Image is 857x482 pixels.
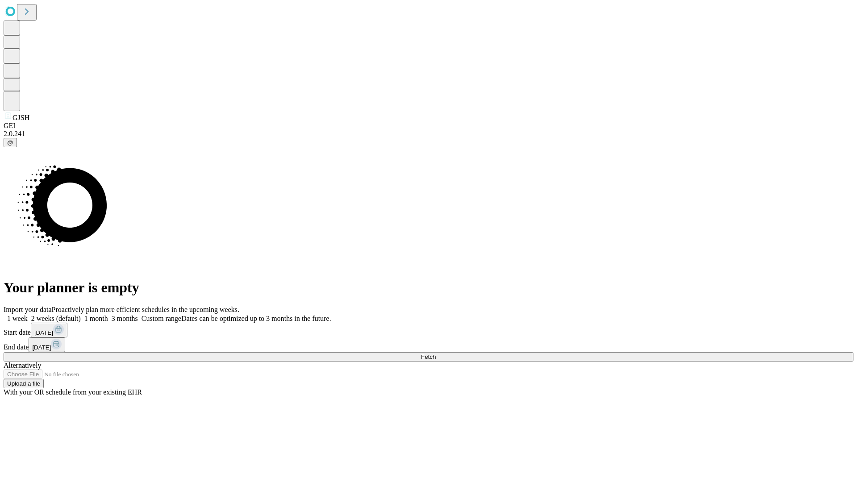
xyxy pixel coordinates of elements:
span: Fetch [421,353,436,360]
span: [DATE] [34,329,53,336]
button: [DATE] [29,337,65,352]
span: Dates can be optimized up to 3 months in the future. [181,315,331,322]
span: GJSH [12,114,29,121]
div: 2.0.241 [4,130,853,138]
span: 1 month [84,315,108,322]
button: @ [4,138,17,147]
span: Import your data [4,306,52,313]
span: 1 week [7,315,28,322]
span: Custom range [141,315,181,322]
div: GEI [4,122,853,130]
h1: Your planner is empty [4,279,853,296]
span: With your OR schedule from your existing EHR [4,388,142,396]
button: Fetch [4,352,853,361]
span: 2 weeks (default) [31,315,81,322]
button: Upload a file [4,379,44,388]
span: 3 months [112,315,138,322]
div: Start date [4,323,853,337]
span: [DATE] [32,344,51,351]
span: Proactively plan more efficient schedules in the upcoming weeks. [52,306,239,313]
span: Alternatively [4,361,41,369]
button: [DATE] [31,323,67,337]
span: @ [7,139,13,146]
div: End date [4,337,853,352]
